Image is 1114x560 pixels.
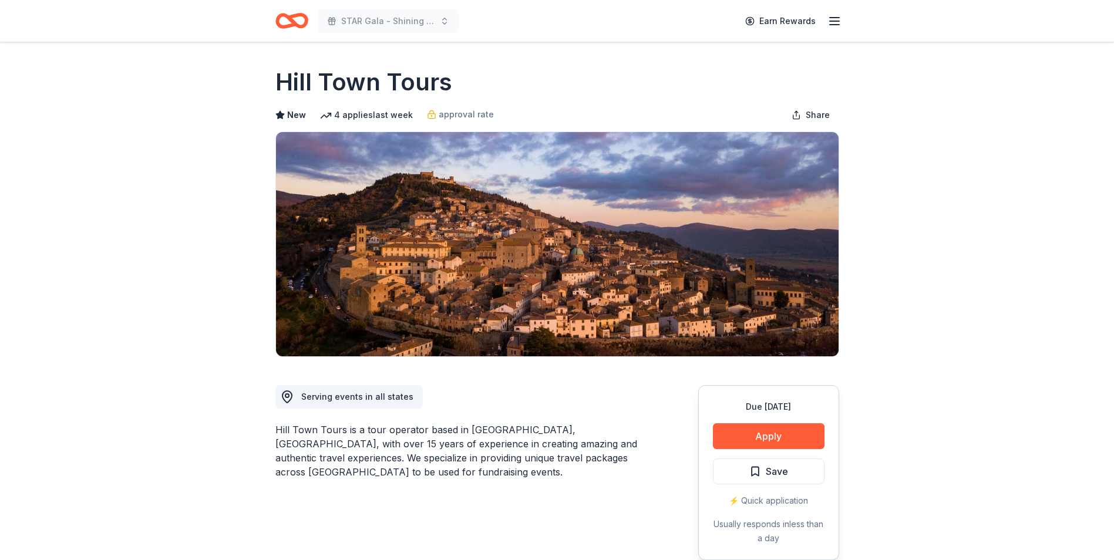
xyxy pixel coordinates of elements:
[738,11,823,32] a: Earn Rewards
[341,14,435,28] span: STAR Gala - Shining a Light on [MEDICAL_DATA]
[439,107,494,122] span: approval rate
[320,108,413,122] div: 4 applies last week
[427,107,494,122] a: approval rate
[713,423,824,449] button: Apply
[766,464,788,479] span: Save
[806,108,830,122] span: Share
[713,400,824,414] div: Due [DATE]
[275,423,642,479] div: Hill Town Tours is a tour operator based in [GEOGRAPHIC_DATA], [GEOGRAPHIC_DATA], with over 15 ye...
[301,392,413,402] span: Serving events in all states
[318,9,459,33] button: STAR Gala - Shining a Light on [MEDICAL_DATA]
[275,7,308,35] a: Home
[713,458,824,484] button: Save
[782,103,839,127] button: Share
[287,108,306,122] span: New
[713,494,824,508] div: ⚡️ Quick application
[713,517,824,545] div: Usually responds in less than a day
[275,66,452,99] h1: Hill Town Tours
[276,132,839,356] img: Image for Hill Town Tours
